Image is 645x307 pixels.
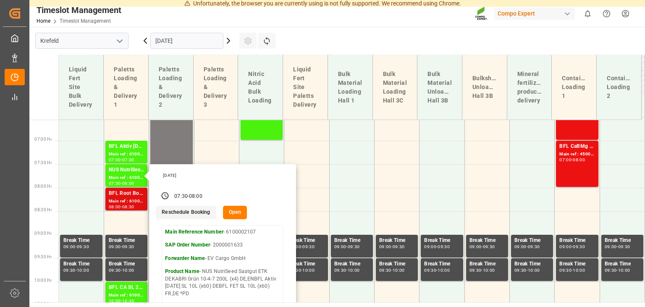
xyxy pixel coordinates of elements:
div: Bulkship Unloading Hall 3B [469,71,500,104]
div: Break Time [424,260,459,268]
div: 10:00 [528,268,540,272]
div: BFL Aktiv [DATE] SL 10L (x60) DEKABRI blau 8-8-6 200L (x4) DE,EN;VITA RZ 10L (x60) BE,DE,FR,EN,NL... [109,142,144,151]
div: - [616,245,618,249]
div: Container Loading 1 [558,71,590,104]
div: Break Time [559,236,595,245]
button: Open [223,206,247,219]
div: Break Time [514,260,550,268]
div: 09:00 [379,245,391,249]
div: 09:30 [302,245,315,249]
strong: Main Reference Number [165,229,223,235]
div: Break Time [559,260,595,268]
a: Home [37,18,50,24]
div: 10:00 [109,299,121,303]
div: Paletts Loading & Delivery 3 [200,62,231,113]
p: - EV Cargo GmbH [165,255,280,262]
div: Break Time [424,236,459,245]
div: 09:30 [393,245,405,249]
div: 09:30 [514,268,527,272]
img: Screenshot%202023-09-29%20at%2010.02.21.png_1712312052.png [475,6,488,21]
div: Break Time [514,236,550,245]
div: - [121,268,122,272]
div: 09:30 [528,245,540,249]
div: Break Time [63,260,99,268]
div: 09:00 [605,245,617,249]
div: 09:30 [559,268,572,272]
div: 10:45 [122,299,134,303]
div: Paletts Loading & Delivery 2 [155,62,186,113]
div: 09:00 [559,245,572,249]
div: 09:30 [334,268,346,272]
p: - 6100002107 [165,228,280,236]
div: - [481,245,482,249]
div: 09:00 [63,245,76,249]
div: 09:30 [438,245,450,249]
div: [DATE] [160,173,287,178]
div: Break Time [334,260,370,268]
div: 07:00 [559,158,572,162]
div: Liquid Fert Site Paletts Delivery [290,62,321,113]
span: 07:00 Hr [34,137,52,142]
div: 09:00 [469,245,482,249]
div: 10:00 [393,268,405,272]
div: - [76,268,77,272]
div: 09:00 [334,245,346,249]
div: 10:00 [348,268,360,272]
div: Main ref : 6100002107, 2000001633 [109,174,144,181]
button: Reschedule Booking [156,206,216,219]
div: Break Time [469,260,505,268]
div: 09:30 [63,268,76,272]
div: Main ref : 6100002203, 2000001711 [109,151,144,158]
strong: Product Name [165,268,199,274]
div: NUS NutriSeed Saatgut ETK DEKABRI Grün 10-4-7 200L (x4) DE,ENBFL Aktiv [DATE] SL 10L (x60) DEBFL ... [109,166,144,174]
div: 09:30 [77,245,89,249]
div: BFL Root Booster 20L(x48) DE,ES,FR,NL,ENTPL N 12-4-6 25kg (x40) D,A,CHBFL ReSist SL (new) 10L (x6... [109,189,144,198]
span: 08:30 Hr [34,207,52,212]
div: 08:30 [122,205,134,209]
div: Break Time [334,236,370,245]
span: 10:00 Hr [34,278,52,283]
div: Mineral fertilizer production delivery [514,66,545,108]
span: 08:00 Hr [34,184,52,189]
span: 07:30 Hr [34,160,52,165]
div: 10:00 [483,268,495,272]
div: 09:00 [109,245,121,249]
div: Paletts Loading & Delivery 1 [110,62,142,113]
div: Main ref : 4500001040, 2000001057 [559,151,595,158]
div: 09:30 [424,268,436,272]
div: 08:00 [122,181,134,185]
button: show 0 new notifications [578,4,597,23]
div: Break Time [63,236,99,245]
div: - [527,245,528,249]
div: 08:00 [109,205,121,209]
div: 07:30 [122,158,134,162]
strong: Forwarder Name [165,255,205,261]
div: - [301,268,302,272]
div: Container Loading 2 [603,71,635,104]
div: - [121,181,122,185]
div: Bulk Material Loading Hall 1 [335,66,366,108]
div: 09:30 [618,245,630,249]
div: Liquid Fert Site Bulk Delivery [66,62,97,113]
div: Bulk Material Unloading Hall 3B [424,66,455,108]
div: Break Time [109,236,144,245]
button: Help Center [597,4,616,23]
div: 09:30 [348,245,360,249]
div: Break Time [289,236,324,245]
div: 10:00 [438,268,450,272]
div: 08:00 [573,158,585,162]
div: 07:30 [109,181,121,185]
div: - [616,268,618,272]
span: 09:00 Hr [34,231,52,236]
div: Break Time [109,260,144,268]
div: 10:00 [618,268,630,272]
div: Bulk Material Loading Hall 3C [380,66,411,108]
div: Nitric Acid Bulk Loading [245,66,276,108]
div: 10:00 [573,268,585,272]
div: Compo Expert [494,8,575,20]
div: - [301,245,302,249]
div: - [436,245,438,249]
div: - [121,158,122,162]
div: BFL CaBMg SL 20L (x48) EN,IN MTO [559,142,595,151]
div: 09:30 [122,245,134,249]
